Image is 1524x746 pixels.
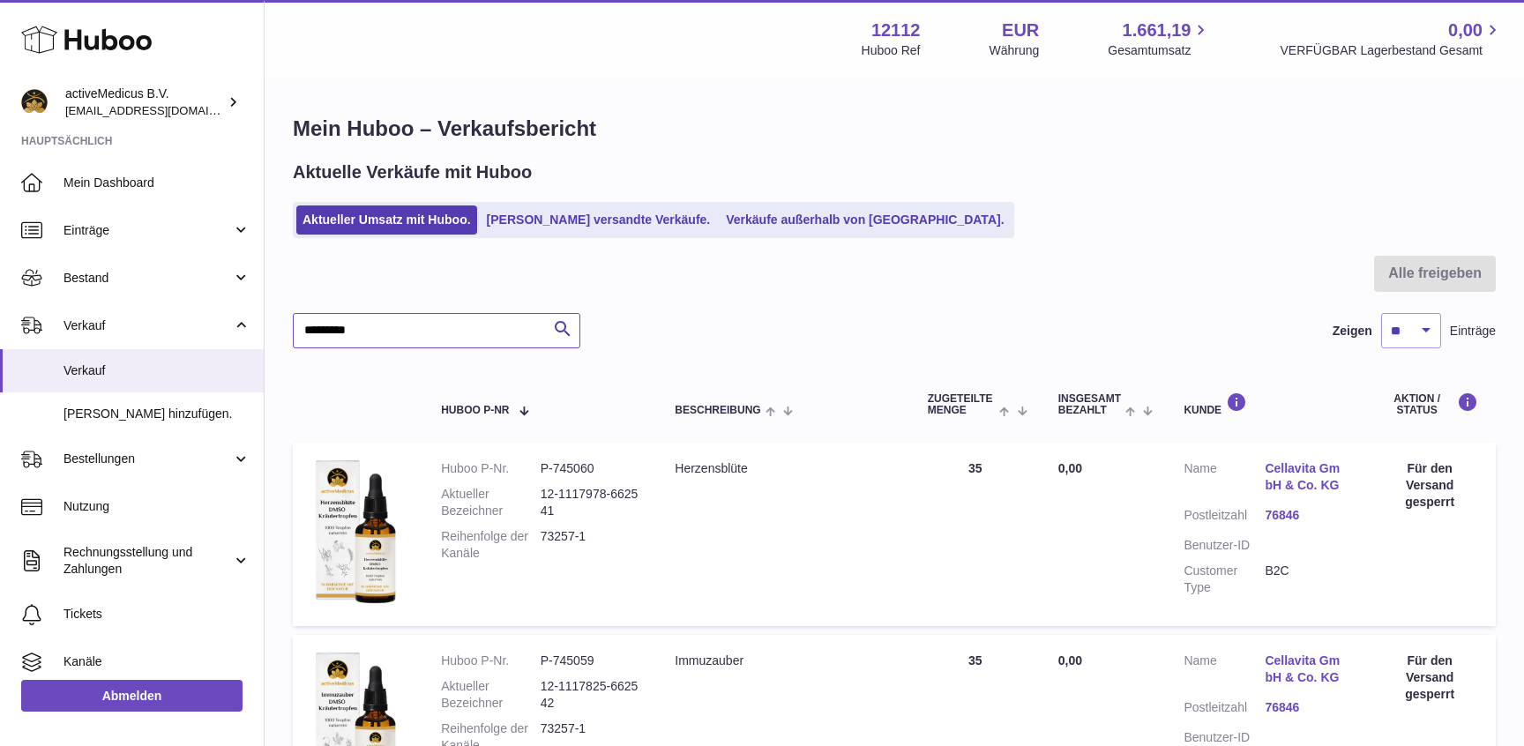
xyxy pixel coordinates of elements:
[1184,563,1265,596] dt: Customer Type
[293,160,532,184] h2: Aktuelle Verkäufe mit Huboo
[63,451,232,467] span: Bestellungen
[862,42,921,59] div: Huboo Ref
[675,405,760,416] span: Beschreibung
[928,393,996,416] span: ZUGETEILTE Menge
[441,678,541,712] dt: Aktueller Bezeichner
[21,680,243,712] a: Abmelden
[541,678,640,712] dd: 12-1117825-662542
[1184,507,1265,528] dt: Postleitzahl
[720,205,1010,235] a: Verkäufe außerhalb von [GEOGRAPHIC_DATA].
[541,528,640,562] dd: 73257-1
[1381,653,1478,703] div: Für den Versand gesperrt
[1265,507,1346,524] a: 76846
[63,653,250,670] span: Kanäle
[65,103,259,117] span: [EMAIL_ADDRESS][DOMAIN_NAME]
[910,443,1041,626] td: 35
[1381,460,1478,511] div: Für den Versand gesperrt
[63,175,250,191] span: Mein Dashboard
[63,544,232,578] span: Rechnungsstellung und Zahlungen
[1184,460,1265,498] dt: Name
[293,115,1496,143] h1: Mein Huboo – Verkaufsbericht
[1184,537,1265,554] dt: Benutzer-ID
[1280,19,1503,59] a: 0,00 VERFÜGBAR Lagerbestand Gesamt
[1265,563,1346,596] dd: B2C
[63,317,232,334] span: Verkauf
[675,653,892,669] div: Immuzauber
[1002,19,1039,42] strong: EUR
[541,653,640,669] dd: P-745059
[1184,392,1346,416] div: Kunde
[1184,699,1265,720] dt: Postleitzahl
[63,606,250,623] span: Tickets
[296,205,477,235] a: Aktueller Umsatz mit Huboo.
[63,222,232,239] span: Einträge
[441,653,541,669] dt: Huboo P-Nr.
[1448,19,1483,42] span: 0,00
[675,460,892,477] div: Herzensblüte
[481,205,717,235] a: [PERSON_NAME] versandte Verkäufe.
[1184,653,1265,690] dt: Name
[310,460,399,604] img: 121121686904475.png
[65,86,224,119] div: activeMedicus B.V.
[541,460,640,477] dd: P-745060
[63,270,232,287] span: Bestand
[1184,729,1265,746] dt: Benutzer-ID
[441,528,541,562] dt: Reihenfolge der Kanäle
[1058,461,1082,475] span: 0,00
[541,486,640,519] dd: 12-1117978-662541
[441,460,541,477] dt: Huboo P-Nr.
[1123,19,1192,42] span: 1.661,19
[1333,323,1372,339] label: Zeigen
[63,362,250,379] span: Verkauf
[63,498,250,515] span: Nutzung
[1381,392,1478,416] div: Aktion / Status
[1265,699,1346,716] a: 76846
[1058,393,1121,416] span: Insgesamt bezahlt
[1265,653,1346,686] a: Cellavita GmbH & Co. KG
[871,19,921,42] strong: 12112
[441,405,509,416] span: Huboo P-Nr
[1265,460,1346,494] a: Cellavita GmbH & Co. KG
[1058,653,1082,668] span: 0,00
[990,42,1040,59] div: Währung
[1108,42,1211,59] span: Gesamtumsatz
[21,89,48,116] img: info@activemedicus.com
[1450,323,1496,339] span: Einträge
[1108,19,1211,59] a: 1.661,19 Gesamtumsatz
[1280,42,1503,59] span: VERFÜGBAR Lagerbestand Gesamt
[441,486,541,519] dt: Aktueller Bezeichner
[63,406,250,422] span: [PERSON_NAME] hinzufügen.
